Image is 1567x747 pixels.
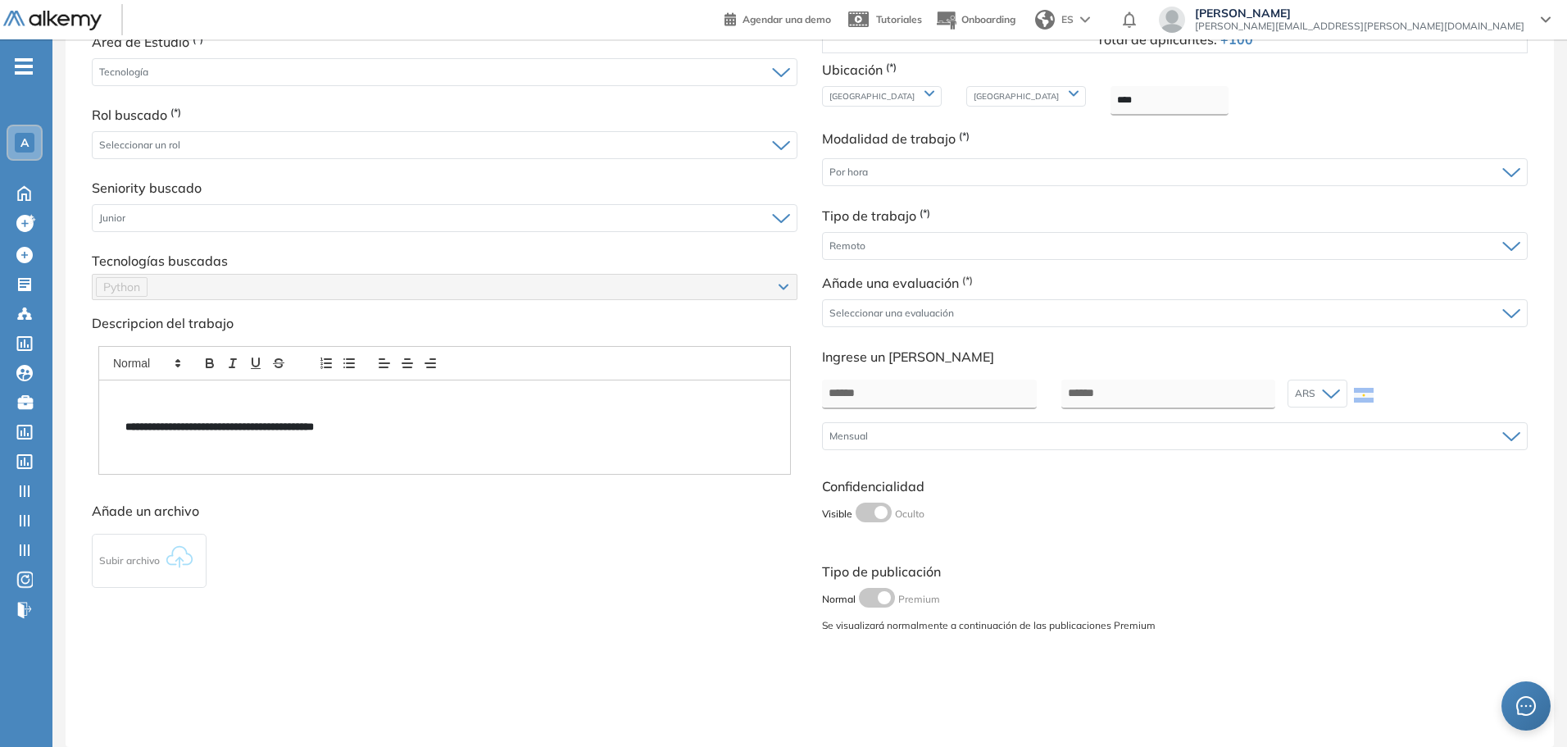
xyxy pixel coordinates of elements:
[895,508,924,520] span: Oculto
[3,11,102,31] img: Logo
[822,593,856,605] span: Normal
[1272,557,1567,747] div: Widget de chat
[724,8,831,28] a: Agendar una demo
[822,61,883,78] span: Ubicación
[99,66,148,79] span: Tecnología
[1272,557,1567,747] iframe: Chat Widget
[92,315,234,331] span: Descripcion del trabajo
[966,86,1086,107] div: [GEOGRAPHIC_DATA]
[822,478,924,494] span: LABEL_JOBPOST_HIDE_SHOW_COMPANY_NAME
[822,508,852,520] span: Visible
[15,65,33,68] i: -
[822,130,956,147] span: Modalidad de trabajo
[1195,7,1524,20] span: [PERSON_NAME]
[1354,388,1374,403] img: ARG
[876,13,922,25] span: Tutoriales
[829,90,918,102] span: [GEOGRAPHIC_DATA]
[92,34,193,50] span: Área de Estudio
[1035,10,1055,30] img: world
[1220,31,1253,48] b: +100
[99,212,125,225] span: Junior
[743,13,831,25] span: Agendar una demo
[898,593,940,605] span: Premium
[1195,20,1524,33] span: [PERSON_NAME][EMAIL_ADDRESS][PERSON_NAME][DOMAIN_NAME]
[92,253,228,269] span: Tecnologías buscadas
[822,563,941,580] span: LABEL_JOBPOST_HIDE_SHOW_COMPANY_NAME
[974,90,1062,102] span: [GEOGRAPHIC_DATA]
[822,619,1156,631] span: Se visualizará normalmente a continuación de las publicaciones Premium
[92,180,202,196] span: Seniority buscado
[829,239,865,253] span: Remoto
[822,348,994,365] span: LABEL_JOBPOST_HIDE_SHOW_COMPANY_NAME
[20,136,29,149] span: A
[829,430,868,443] span: Mensual
[822,273,1528,293] span: Añade una evaluación
[96,277,148,297] span: Python
[822,207,916,224] span: Tipo de trabajo
[829,166,868,179] span: Por hora
[1080,16,1090,23] img: arrow
[99,139,180,152] span: Seleccionar un rol
[829,307,954,320] span: Seleccionar una evaluación
[822,86,942,107] div: [GEOGRAPHIC_DATA]
[92,501,797,521] span: Añade un archivo
[935,2,1015,38] button: Onboarding
[961,13,1015,25] span: Onboarding
[1295,387,1315,400] span: ARS
[92,107,167,123] span: Rol buscado
[1093,28,1256,51] span: Total de aplicantes :
[1061,12,1074,27] span: ES
[103,278,140,296] span: Python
